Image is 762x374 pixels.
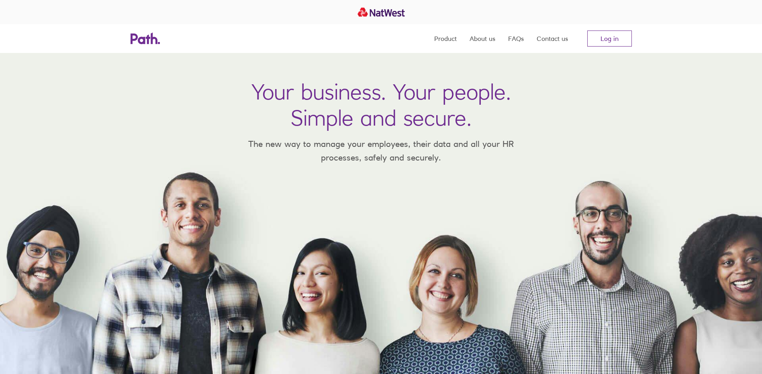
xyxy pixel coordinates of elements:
a: Contact us [537,24,568,53]
a: FAQs [508,24,524,53]
a: About us [470,24,495,53]
a: Log in [587,30,632,47]
p: The new way to manage your employees, their data and all your HR processes, safely and securely. [237,137,526,164]
a: Product [434,24,457,53]
h1: Your business. Your people. Simple and secure. [251,79,511,131]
